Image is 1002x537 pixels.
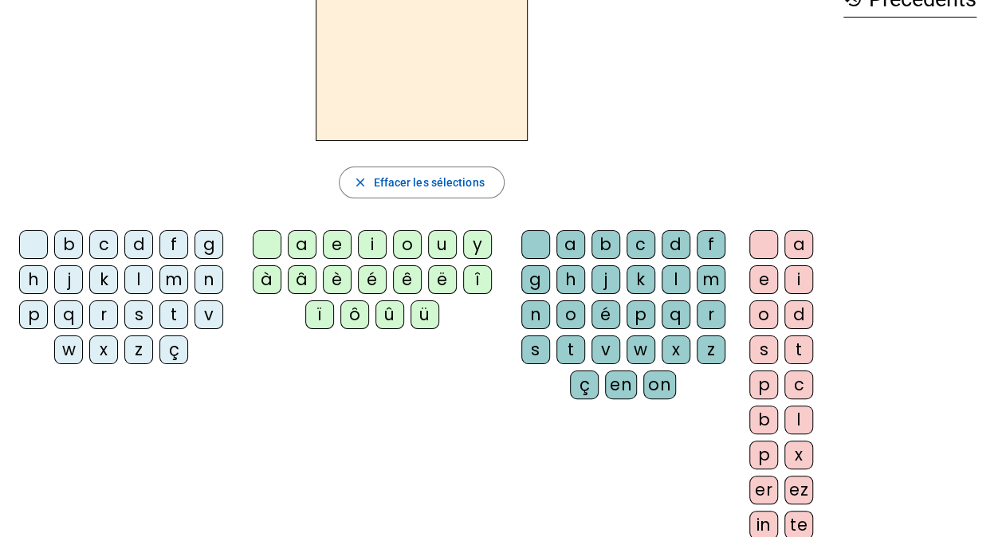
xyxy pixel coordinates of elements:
div: è [323,265,352,294]
div: z [124,335,153,364]
div: p [749,441,778,469]
div: l [784,406,813,434]
div: ç [570,370,599,399]
div: i [784,265,813,294]
div: h [556,265,585,294]
div: f [697,230,725,259]
div: ü [411,300,439,329]
div: ë [428,265,457,294]
mat-icon: close [352,175,367,190]
div: q [662,300,690,329]
div: l [662,265,690,294]
div: a [556,230,585,259]
div: r [697,300,725,329]
div: g [195,230,223,259]
div: o [393,230,422,259]
div: p [749,370,778,399]
div: j [54,265,83,294]
div: m [159,265,188,294]
div: c [627,230,655,259]
span: Effacer les sélections [373,173,484,192]
div: k [627,265,655,294]
div: en [605,370,637,399]
div: c [784,370,813,399]
div: d [784,300,813,329]
div: à [253,265,281,294]
div: er [749,476,778,504]
div: t [556,335,585,364]
div: ï [305,300,334,329]
div: r [89,300,118,329]
div: a [288,230,316,259]
div: n [195,265,223,294]
div: i [358,230,387,259]
div: u [428,230,457,259]
div: t [159,300,188,329]
div: f [159,230,188,259]
div: n [521,300,550,329]
div: v [591,335,620,364]
div: b [749,406,778,434]
div: e [749,265,778,294]
div: a [784,230,813,259]
div: e [323,230,352,259]
div: x [784,441,813,469]
div: c [89,230,118,259]
div: j [591,265,620,294]
div: t [784,335,813,364]
div: é [358,265,387,294]
div: û [375,300,404,329]
div: é [591,300,620,329]
div: m [697,265,725,294]
div: w [54,335,83,364]
div: p [19,300,48,329]
div: o [556,300,585,329]
div: ê [393,265,422,294]
div: s [521,335,550,364]
div: v [195,300,223,329]
div: î [463,265,492,294]
div: o [749,300,778,329]
div: w [627,335,655,364]
div: ô [340,300,369,329]
div: d [124,230,153,259]
div: on [643,370,676,399]
div: k [89,265,118,294]
div: d [662,230,690,259]
div: z [697,335,725,364]
div: x [662,335,690,364]
div: ez [784,476,813,504]
div: q [54,300,83,329]
div: b [54,230,83,259]
div: y [463,230,492,259]
div: b [591,230,620,259]
div: s [124,300,153,329]
div: l [124,265,153,294]
div: p [627,300,655,329]
div: h [19,265,48,294]
div: s [749,335,778,364]
div: g [521,265,550,294]
div: x [89,335,118,364]
div: ç [159,335,188,364]
div: â [288,265,316,294]
button: Effacer les sélections [339,167,504,198]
